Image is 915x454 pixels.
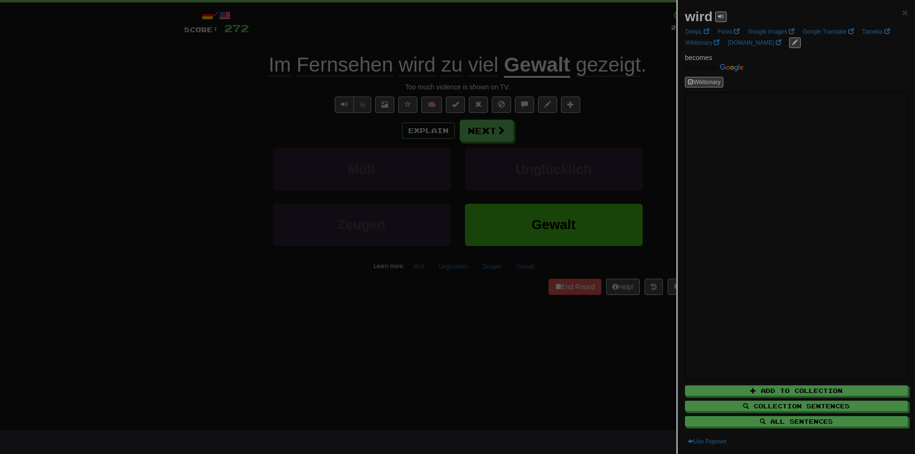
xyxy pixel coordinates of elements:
[685,416,908,427] button: All Sentences
[685,77,723,87] button: Wiktionary
[800,26,857,37] a: Google Translate
[789,37,801,48] button: edit links
[685,385,908,396] button: Add to Collection
[902,7,908,18] span: ×
[725,37,784,48] a: [DOMAIN_NAME]
[859,26,893,37] a: Tatoeba
[685,9,713,24] strong: wird
[685,54,712,61] span: becomes
[902,7,908,17] button: Close
[683,26,712,37] a: DeepL
[745,26,797,37] a: Google Images
[685,64,744,72] img: Color short
[685,436,730,447] button: Use Popover
[715,26,743,37] a: Forvo
[683,37,722,48] a: Wiktionary
[685,401,908,411] button: Collection Sentences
